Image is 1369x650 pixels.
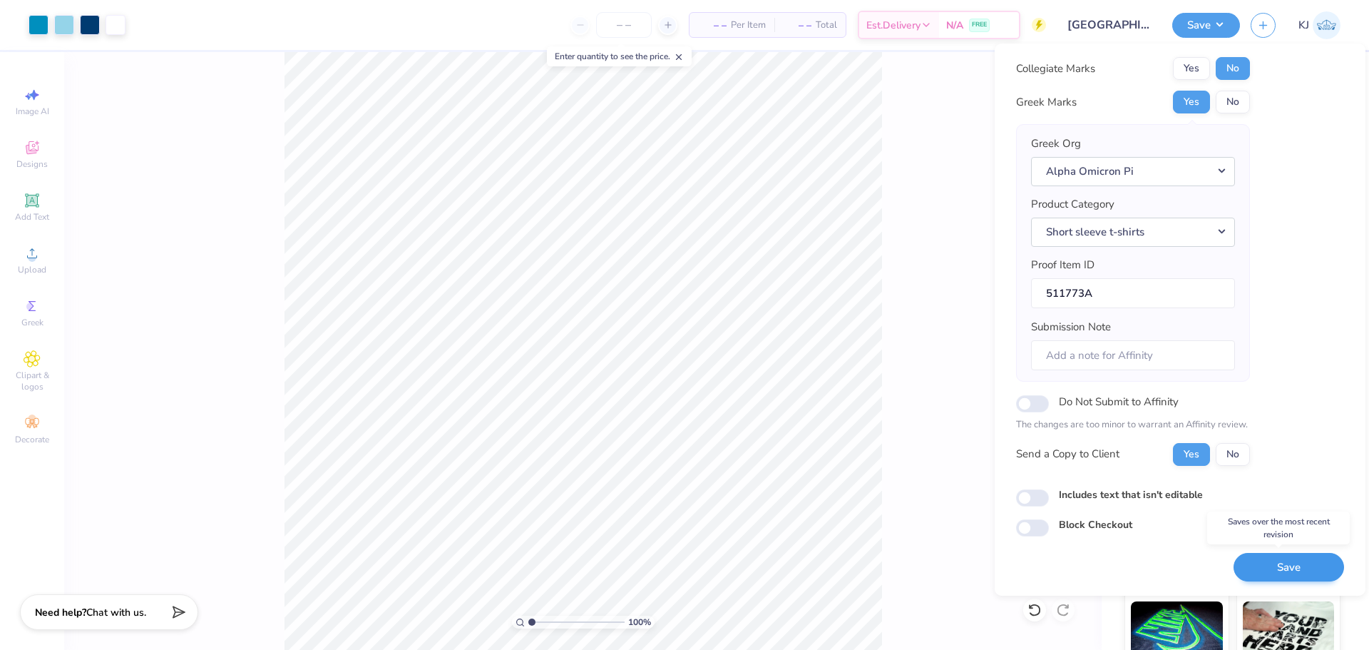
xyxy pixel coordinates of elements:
span: Greek [21,317,43,328]
span: N/A [946,18,963,33]
span: – – [783,18,811,33]
label: Greek Org [1031,136,1081,152]
span: Decorate [15,434,49,445]
span: 100 % [628,616,651,629]
div: Saves over the most recent revision [1207,512,1350,544]
div: Enter quantity to see the price. [547,46,692,66]
button: Yes [1173,91,1210,113]
input: Add a note for Affinity [1031,340,1235,371]
button: No [1216,57,1250,80]
span: Designs [16,158,48,170]
button: Save [1172,13,1240,38]
span: Est. Delivery [866,18,921,33]
button: Yes [1173,57,1210,80]
strong: Need help? [35,606,86,619]
p: The changes are too minor to warrant an Affinity review. [1016,418,1250,432]
span: KJ [1298,17,1309,34]
div: Collegiate Marks [1016,61,1095,77]
button: Save [1234,553,1344,582]
label: Submission Note [1031,319,1111,335]
label: Includes text that isn't editable [1059,487,1203,502]
span: FREE [972,20,987,30]
span: Add Text [15,211,49,223]
button: Alpha Omicron Pi [1031,157,1235,186]
label: Product Category [1031,196,1114,213]
span: Per Item [731,18,766,33]
span: Total [816,18,837,33]
button: No [1216,443,1250,466]
label: Do Not Submit to Affinity [1059,392,1179,411]
span: – – [698,18,727,33]
span: Chat with us. [86,606,146,619]
span: Clipart & logos [7,370,57,392]
button: No [1216,91,1250,113]
button: Short sleeve t-shirts [1031,218,1235,247]
input: – – [596,12,652,38]
div: Send a Copy to Client [1016,446,1119,462]
input: Untitled Design [1057,11,1162,39]
button: Yes [1173,443,1210,466]
label: Proof Item ID [1031,257,1094,273]
span: Image AI [16,106,49,117]
span: Upload [18,264,46,275]
a: KJ [1298,11,1340,39]
div: Greek Marks [1016,94,1077,111]
img: Kendra Jingco [1313,11,1340,39]
label: Block Checkout [1059,517,1132,532]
